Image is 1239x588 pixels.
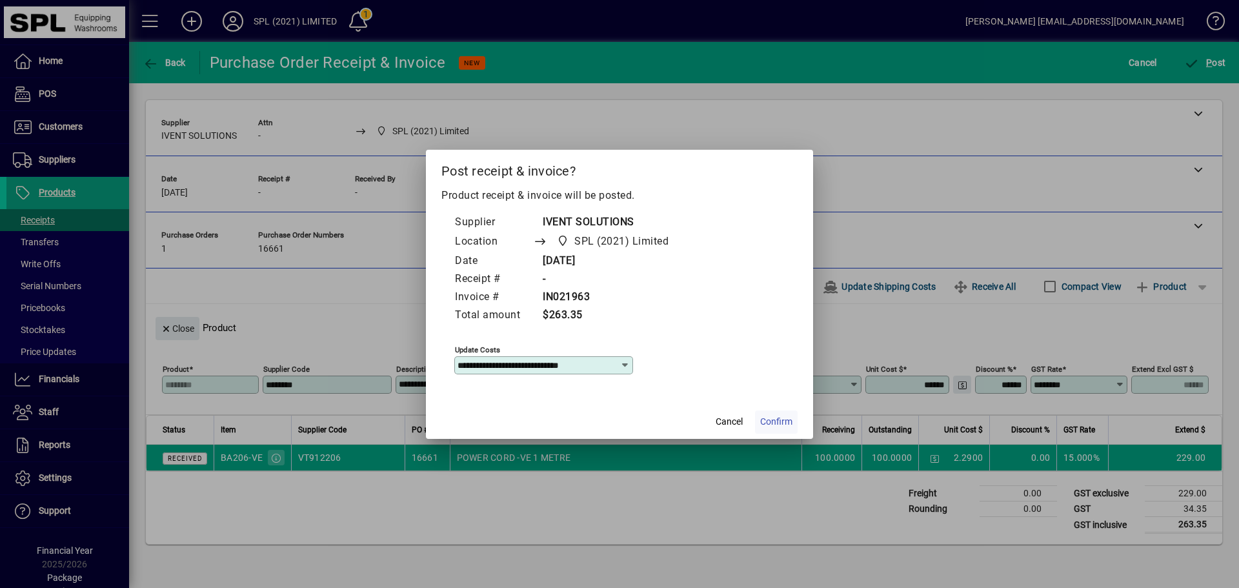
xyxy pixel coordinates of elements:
td: Location [454,232,533,252]
button: Cancel [709,411,750,434]
p: Product receipt & invoice will be posted. [441,188,798,203]
td: Supplier [454,214,533,232]
td: - [533,270,693,289]
td: Receipt # [454,270,533,289]
td: Date [454,252,533,270]
span: Cancel [716,415,743,429]
td: IN021963 [533,289,693,307]
span: Confirm [760,415,792,429]
td: $263.35 [533,307,693,325]
button: Confirm [755,411,798,434]
mat-label: Update costs [455,345,500,354]
h2: Post receipt & invoice? [426,150,813,187]
td: IVENT SOLUTIONS [533,214,693,232]
span: SPL (2021) Limited [574,234,669,249]
span: SPL (2021) Limited [553,232,674,250]
td: [DATE] [533,252,693,270]
td: Invoice # [454,289,533,307]
td: Total amount [454,307,533,325]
